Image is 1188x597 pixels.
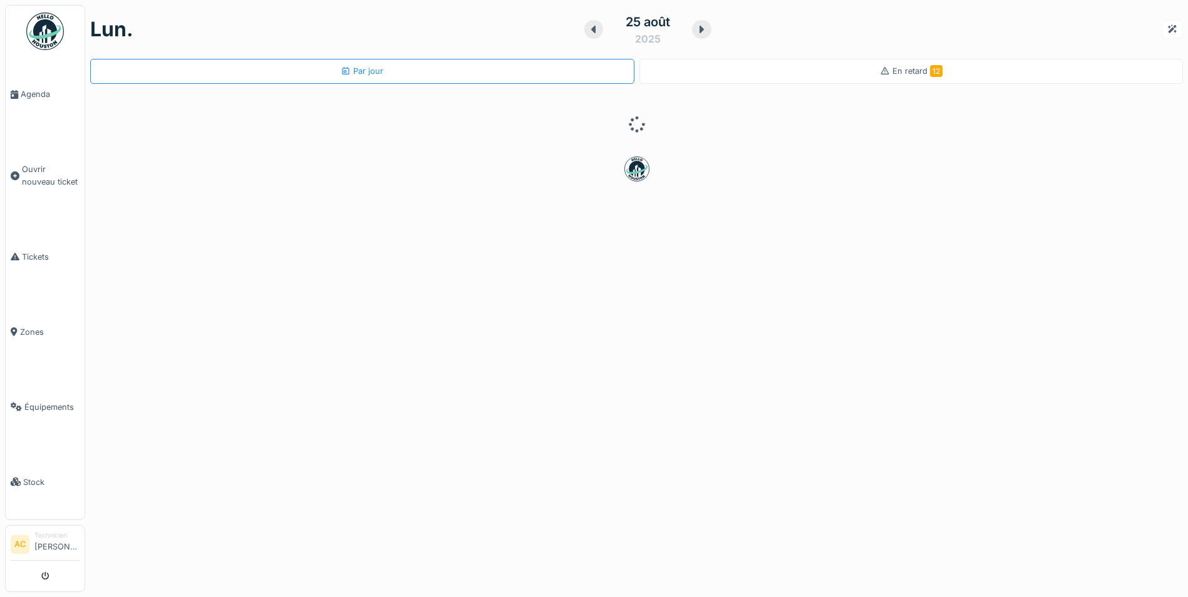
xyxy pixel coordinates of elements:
[22,163,80,187] span: Ouvrir nouveau ticket
[6,294,85,369] a: Zones
[90,18,133,41] h1: lun.
[11,531,80,561] a: AC Technicien[PERSON_NAME]
[6,444,85,519] a: Stock
[341,65,383,77] div: Par jour
[11,535,29,554] li: AC
[626,13,670,31] div: 25 août
[6,369,85,444] a: Équipements
[6,219,85,294] a: Tickets
[20,326,80,338] span: Zones
[24,401,80,413] span: Équipements
[34,531,80,558] li: [PERSON_NAME]
[6,132,85,219] a: Ouvrir nouveau ticket
[34,531,80,540] div: Technicien
[6,57,85,132] a: Agenda
[930,65,943,77] span: 12
[23,476,80,488] span: Stock
[624,156,649,181] img: badge-BVDL4wpA.svg
[892,66,943,76] span: En retard
[635,31,661,46] div: 2025
[21,88,80,100] span: Agenda
[26,13,64,50] img: Badge_color-CXgf-gQk.svg
[22,251,80,263] span: Tickets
